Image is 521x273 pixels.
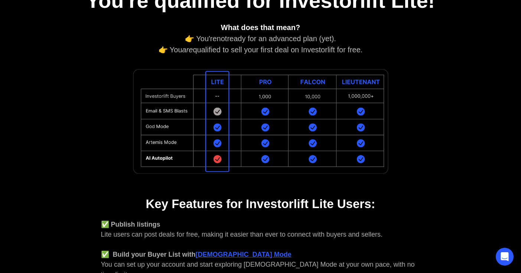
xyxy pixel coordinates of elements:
[101,221,160,228] strong: ✅ Publish listings
[101,22,420,55] div: 👉 You're ready for an advanced plan (yet). 👉 You qualified to sell your first deal on Investorlif...
[182,46,193,54] em: are
[217,34,227,43] em: not
[221,23,300,32] strong: What does that mean?
[196,251,292,258] a: [DEMOGRAPHIC_DATA] Mode
[496,248,514,266] div: Open Intercom Messenger
[101,251,196,258] strong: ✅ Build your Buyer List with
[146,197,375,211] strong: Key Features for Investorlift Lite Users:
